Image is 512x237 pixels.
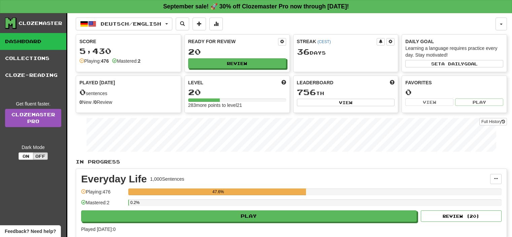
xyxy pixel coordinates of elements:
[188,38,278,45] div: Ready for Review
[81,227,115,232] span: Played [DATE]: 0
[297,79,334,86] span: Leaderboard
[188,102,286,109] div: 283 more points to level 21
[297,48,395,56] div: Day s
[209,18,223,30] button: More stats
[441,61,464,66] span: a daily
[112,58,140,64] div: Mastered:
[19,20,62,27] div: Clozemaster
[33,152,48,160] button: Off
[76,18,172,30] button: Deutsch/English
[421,210,502,222] button: Review (20)
[94,99,97,105] strong: 0
[297,38,377,45] div: Streak
[405,60,503,67] button: Seta dailygoal
[79,88,177,97] div: sentences
[390,79,395,86] span: This week in points, UTC
[5,100,61,107] div: Get fluent faster.
[81,188,125,200] div: Playing: 476
[405,98,453,106] button: View
[188,79,203,86] span: Level
[405,38,503,45] div: Daily Goal
[76,158,507,165] p: In Progress
[79,58,109,64] div: Playing:
[455,98,503,106] button: Play
[405,88,503,96] div: 0
[19,152,33,160] button: On
[163,3,349,10] strong: September sale! 🚀 30% off Clozemaster Pro now through [DATE]!
[79,38,177,45] div: Score
[5,109,61,127] a: ClozemasterPro
[81,174,147,184] div: Everyday Life
[79,47,177,55] div: 5,430
[101,21,161,27] span: Deutsch / English
[188,58,286,68] button: Review
[405,45,503,58] div: Learning a language requires practice every day. Stay motivated!
[405,79,503,86] div: Favorites
[5,228,56,235] span: Open feedback widget
[5,144,61,151] div: Dark Mode
[281,79,286,86] span: Score more points to level up
[297,87,316,97] span: 756
[79,99,177,106] div: New / Review
[188,48,286,56] div: 20
[188,88,286,96] div: 20
[79,79,115,86] span: Played [DATE]
[81,210,417,222] button: Play
[297,47,310,56] span: 36
[138,58,140,64] strong: 2
[193,18,206,30] button: Add sentence to collection
[79,87,86,97] span: 0
[176,18,189,30] button: Search sentences
[150,176,184,182] div: 1,000 Sentences
[101,58,109,64] strong: 476
[81,199,125,210] div: Mastered: 2
[79,99,82,105] strong: 0
[297,99,395,106] button: View
[130,188,306,195] div: 47.6%
[479,118,507,125] button: Full History
[297,88,395,97] div: th
[317,39,331,44] a: (CEST)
